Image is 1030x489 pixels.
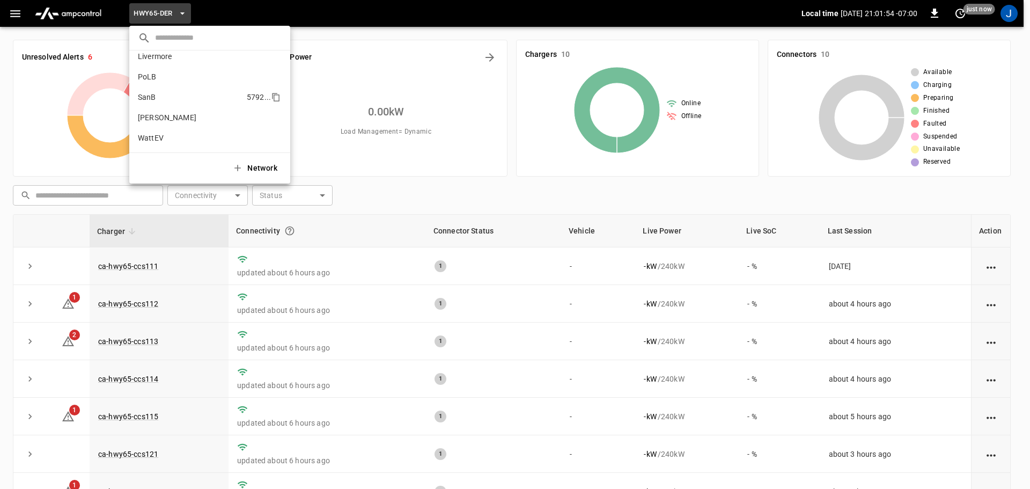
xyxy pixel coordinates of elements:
p: [PERSON_NAME] [138,112,246,123]
p: PoLB [138,71,242,82]
p: WattEV [138,133,242,143]
button: Network [226,157,286,179]
p: SanB [138,92,242,103]
p: Livermore [138,51,244,62]
div: copy [270,91,282,104]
